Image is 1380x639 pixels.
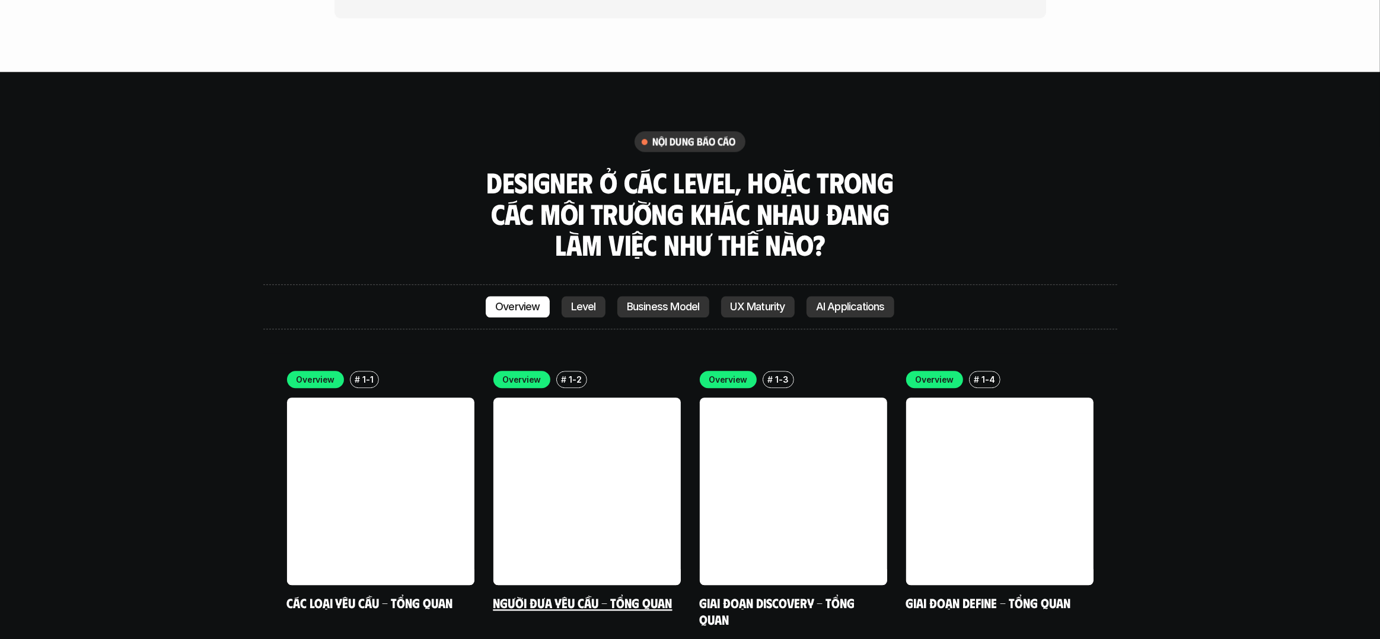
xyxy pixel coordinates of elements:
[709,373,748,386] p: Overview
[495,301,540,313] p: Overview
[617,296,709,317] a: Business Model
[503,373,541,386] p: Overview
[569,373,581,386] p: 1-2
[916,373,954,386] p: Overview
[807,296,894,317] a: AI Applications
[906,595,1071,611] a: Giai đoạn Define - Tổng quan
[721,296,795,317] a: UX Maturity
[571,301,596,313] p: Level
[627,301,700,313] p: Business Model
[700,595,858,627] a: Giai đoạn Discovery - Tổng quan
[362,373,373,386] p: 1-1
[355,375,360,384] h6: #
[816,301,885,313] p: AI Applications
[483,167,898,260] h3: Designer ở các level, hoặc trong các môi trường khác nhau đang làm việc như thế nào?
[652,135,736,148] h6: nội dung báo cáo
[974,375,979,384] h6: #
[486,296,550,317] a: Overview
[562,296,605,317] a: Level
[287,595,453,611] a: Các loại yêu cầu - Tổng quan
[731,301,785,313] p: UX Maturity
[493,595,673,611] a: Người đưa yêu cầu - Tổng quan
[297,373,335,386] p: Overview
[981,373,995,386] p: 1-4
[775,373,788,386] p: 1-3
[561,375,566,384] h6: #
[767,375,773,384] h6: #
